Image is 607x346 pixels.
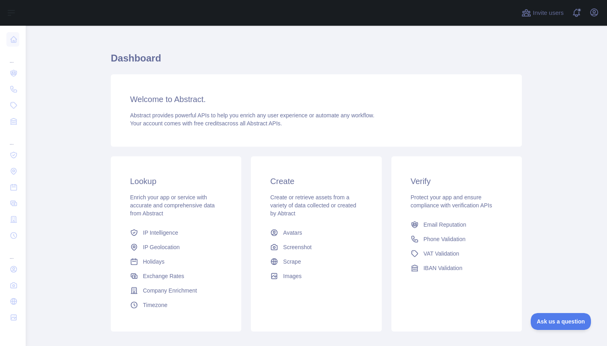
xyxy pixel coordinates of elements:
a: VAT Validation [407,246,506,261]
span: Timezone [143,301,167,309]
span: IP Geolocation [143,243,180,251]
a: Timezone [127,298,225,312]
div: ... [6,244,19,260]
span: Holidays [143,258,165,266]
a: Images [267,269,365,283]
span: Enrich your app or service with accurate and comprehensive data from Abstract [130,194,215,217]
a: Screenshot [267,240,365,254]
a: Avatars [267,225,365,240]
span: Phone Validation [424,235,466,243]
h3: Create [270,176,362,187]
div: ... [6,48,19,64]
a: Email Reputation [407,217,506,232]
span: Create or retrieve assets from a variety of data collected or created by Abtract [270,194,356,217]
span: Exchange Rates [143,272,184,280]
h3: Lookup [130,176,222,187]
span: IP Intelligence [143,229,178,237]
span: Images [283,272,301,280]
a: Company Enrichment [127,283,225,298]
span: Avatars [283,229,302,237]
span: Scrape [283,258,301,266]
span: Email Reputation [424,221,466,229]
span: Screenshot [283,243,312,251]
a: Phone Validation [407,232,506,246]
span: IBAN Validation [424,264,462,272]
a: Holidays [127,254,225,269]
span: VAT Validation [424,250,459,258]
button: Invite users [520,6,565,19]
a: Scrape [267,254,365,269]
span: Abstract provides powerful APIs to help you enrich any user experience or automate any workflow. [130,112,375,119]
span: Company Enrichment [143,287,197,295]
span: Invite users [533,8,564,18]
a: IP Geolocation [127,240,225,254]
a: IBAN Validation [407,261,506,275]
div: ... [6,130,19,146]
iframe: Toggle Customer Support [531,313,591,330]
span: Protect your app and ensure compliance with verification APIs [411,194,492,209]
h3: Verify [411,176,503,187]
a: Exchange Rates [127,269,225,283]
span: free credits [194,120,222,127]
span: Your account comes with across all Abstract APIs. [130,120,282,127]
h1: Dashboard [111,52,522,71]
a: IP Intelligence [127,225,225,240]
h3: Welcome to Abstract. [130,94,503,105]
